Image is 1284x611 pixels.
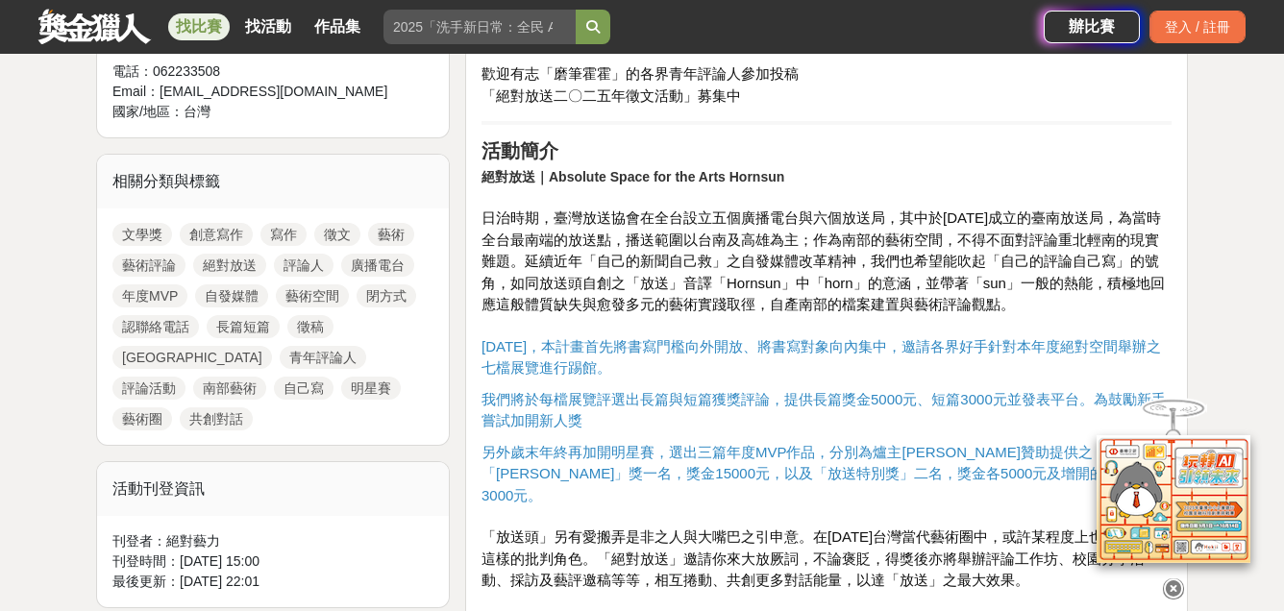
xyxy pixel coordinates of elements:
a: 自己寫 [274,377,333,400]
a: 藝術 [368,223,414,246]
a: 徵文 [314,223,360,246]
img: d2146d9a-e6f6-4337-9592-8cefde37ba6b.png [1097,435,1250,563]
a: 創意寫作 [180,223,253,246]
a: 藝術空間 [276,284,349,307]
a: 青年評論人 [280,346,366,369]
span: 「放送頭」另有愛搬弄是非之人與大嘴巴之引申意。在[DATE]台灣當代藝術圈中，或許某程度上也需要更多這樣的批判角色。「絕對放送」邀請你來大放厥詞，不論褒貶，得獎後亦將舉辦評論工作坊、校園分享活動... [481,528,1161,588]
a: 年度MVP [112,284,187,307]
div: 電話： 062233508 [112,61,395,82]
span: 台灣 [184,104,210,119]
a: 藝術評論 [112,254,185,277]
div: 登入 / 註冊 [1149,11,1246,43]
a: 評論活動 [112,377,185,400]
a: 藝術圈 [112,407,172,430]
input: 2025「洗手新日常：全民 ALL IN」洗手歌全台徵選 [383,10,576,44]
a: 廣播電台 [341,254,414,277]
a: 文學獎 [112,223,172,246]
span: 「絕對放送二〇二五年徵文活動」募集中 [481,87,741,104]
div: Email： [EMAIL_ADDRESS][DOMAIN_NAME] [112,82,395,102]
a: 共創對話 [180,407,253,430]
a: 長篇短篇 [207,315,280,338]
a: 評論人 [274,254,333,277]
a: 南部藝術 [193,377,266,400]
a: 徵稿 [287,315,333,338]
span: [DATE]，本計畫首先將書寫門檻向外開放、將書寫對象向內集中，邀請各界好手針對本年度絕對空間舉辦之七檔展覽進行踢館。 [481,338,1161,377]
span: 國家/地區： [112,104,184,119]
a: 絕對放送 [193,254,266,277]
a: 辦比賽 [1044,11,1140,43]
a: 明星賽 [341,377,401,400]
strong: 絕對放送｜Absolute Space for the Arts Hornsun [481,169,784,184]
a: [GEOGRAPHIC_DATA] [112,346,272,369]
span: 日治時期，臺灣放送協會在全台設立五個廣播電台與六個放送局，其中於[DATE]成立的臺南放送局，為當時全台最南端的放送點，播送範圍以台南及高雄為主；作為南部的藝術空間，不得不面對評論重北輕南的現實... [481,209,1165,312]
div: 最後更新： [DATE] 22:01 [112,572,433,592]
span: 另外歲末年終再加開明星賽，選出三篇年度MVP作品，分別為爐主[PERSON_NAME]贊助提供之「[PERSON_NAME]」獎一名，獎金15000元，以及「放送特別獎」二名，獎金各5000元及... [481,444,1148,503]
span: 我們將於每檔展覽評選出長篇與短篇獲獎評論，提供長篇獎金5000元、短篇3000元並發表平台。為鼓勵新手嘗試加開新人獎 [481,391,1166,429]
span: 歡迎有志「磨筆霍霍」的各界青年評論人參加投稿 [481,65,799,82]
div: 刊登者： 絕對藝力 [112,531,433,551]
a: 寫作 [260,223,307,246]
div: 相關分類與標籤 [97,155,449,208]
div: 刊登時間： [DATE] 15:00 [112,551,433,572]
a: 閉方式 [357,284,416,307]
a: 自發媒體 [195,284,268,307]
div: 活動刊登資訊 [97,462,449,516]
a: 找比賽 [168,13,230,40]
a: 找活動 [237,13,299,40]
a: 認聯絡電話 [112,315,199,338]
strong: 活動簡介 [481,140,558,161]
a: 作品集 [307,13,368,40]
